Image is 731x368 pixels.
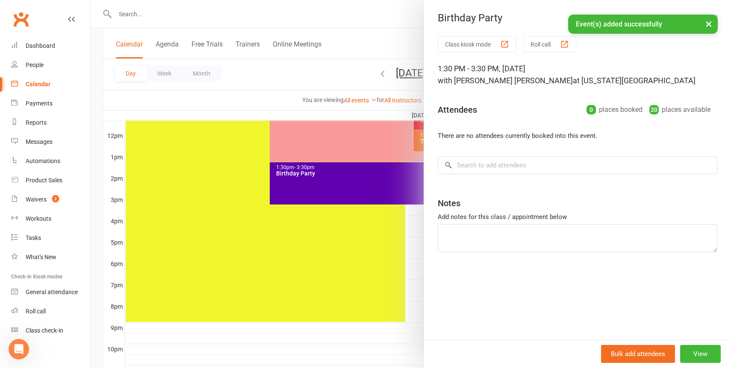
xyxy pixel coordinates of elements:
[680,345,721,363] button: View
[26,42,55,49] div: Dashboard
[438,156,717,174] input: Search to add attendees
[573,76,696,85] span: at [US_STATE][GEOGRAPHIC_DATA]
[438,63,717,87] div: 1:30 PM - 3:30 PM, [DATE]
[438,131,717,141] li: There are no attendees currently booked into this event.
[26,215,51,222] div: Workouts
[601,345,675,363] button: Bulk add attendees
[11,209,90,228] a: Workouts
[9,339,29,359] iframe: Intercom live chat
[523,36,576,52] button: Roll call
[11,132,90,152] a: Messages
[11,171,90,190] a: Product Sales
[438,197,460,209] div: Notes
[26,100,53,107] div: Payments
[26,119,47,126] div: Reports
[568,15,718,34] div: Event(s) added successfully
[438,36,516,52] button: Class kiosk mode
[424,12,731,24] div: Birthday Party
[701,15,716,33] button: ×
[26,254,56,260] div: What's New
[11,283,90,302] a: General attendance kiosk mode
[587,104,643,116] div: places booked
[26,196,47,203] div: Waivers
[587,105,596,114] div: 0
[11,152,90,171] a: Automations
[10,9,32,30] a: Clubworx
[438,76,573,85] span: with [PERSON_NAME] [PERSON_NAME]
[11,113,90,132] a: Reports
[438,212,717,222] div: Add notes for this class / appointment below
[26,61,44,68] div: People
[26,81,50,88] div: Calendar
[26,289,78,295] div: General attendance
[11,321,90,340] a: Class kiosk mode
[11,36,90,55] a: Dashboard
[26,158,60,164] div: Automations
[649,104,710,116] div: places available
[11,75,90,94] a: Calendar
[11,248,90,267] a: What's New
[649,105,659,114] div: 20
[52,195,59,202] span: 2
[11,228,90,248] a: Tasks
[26,138,53,145] div: Messages
[11,190,90,209] a: Waivers 2
[11,94,90,113] a: Payments
[26,177,62,184] div: Product Sales
[438,104,477,116] div: Attendees
[26,327,63,334] div: Class check-in
[11,55,90,75] a: People
[11,302,90,321] a: Roll call
[26,234,41,241] div: Tasks
[26,308,46,315] div: Roll call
